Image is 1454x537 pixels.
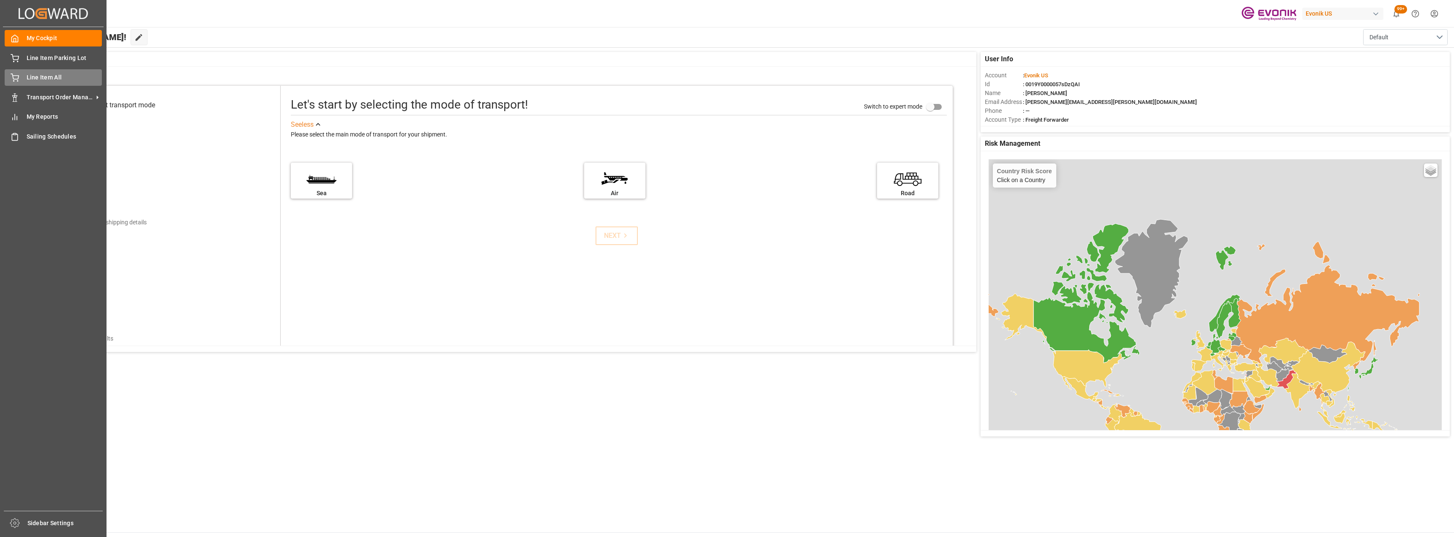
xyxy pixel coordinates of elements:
[1023,99,1197,105] span: : [PERSON_NAME][EMAIL_ADDRESS][PERSON_NAME][DOMAIN_NAME]
[881,189,934,198] div: Road
[291,130,947,140] div: Please select the main mode of transport for your shipment.
[1241,6,1296,21] img: Evonik-brand-mark-Deep-Purple-RGB.jpeg_1700498283.jpeg
[1023,117,1069,123] span: : Freight Forwarder
[985,89,1023,98] span: Name
[291,120,314,130] div: See less
[997,168,1052,183] div: Click on a Country
[291,96,528,114] div: Let's start by selecting the mode of transport!
[36,29,126,45] span: Hello [PERSON_NAME]!
[1363,29,1448,45] button: open menu
[588,189,641,198] div: Air
[295,189,348,198] div: Sea
[985,54,1013,64] span: User Info
[27,132,102,141] span: Sailing Schedules
[1023,90,1067,96] span: : [PERSON_NAME]
[1023,72,1048,79] span: :
[27,34,102,43] span: My Cockpit
[90,100,155,110] div: Select transport mode
[1023,81,1080,87] span: : 0019Y0000057sDzQAI
[1302,5,1387,22] button: Evonik US
[27,54,102,63] span: Line Item Parking Lot
[985,98,1023,106] span: Email Address
[985,106,1023,115] span: Phone
[1424,164,1438,177] a: Layers
[997,168,1052,174] h4: Country Risk Score
[5,30,102,46] a: My Cockpit
[27,93,93,102] span: Transport Order Management
[5,128,102,144] a: Sailing Schedules
[1406,4,1425,23] button: Help Center
[27,73,102,82] span: Line Item All
[1302,8,1383,20] div: Evonik US
[985,139,1040,149] span: Risk Management
[5,109,102,125] a: My Reports
[864,103,922,110] span: Switch to expert mode
[596,226,638,245] button: NEXT
[1387,4,1406,23] button: show 101 new notifications
[1024,72,1048,79] span: Evonik US
[985,80,1023,89] span: Id
[94,218,147,227] div: Add shipping details
[1394,5,1407,14] span: 99+
[27,519,103,528] span: Sidebar Settings
[985,115,1023,124] span: Account Type
[27,112,102,121] span: My Reports
[5,69,102,86] a: Line Item All
[985,71,1023,80] span: Account
[94,334,113,343] div: Results
[1369,33,1388,42] span: Default
[5,49,102,66] a: Line Item Parking Lot
[1023,108,1030,114] span: : —
[604,231,630,241] div: NEXT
